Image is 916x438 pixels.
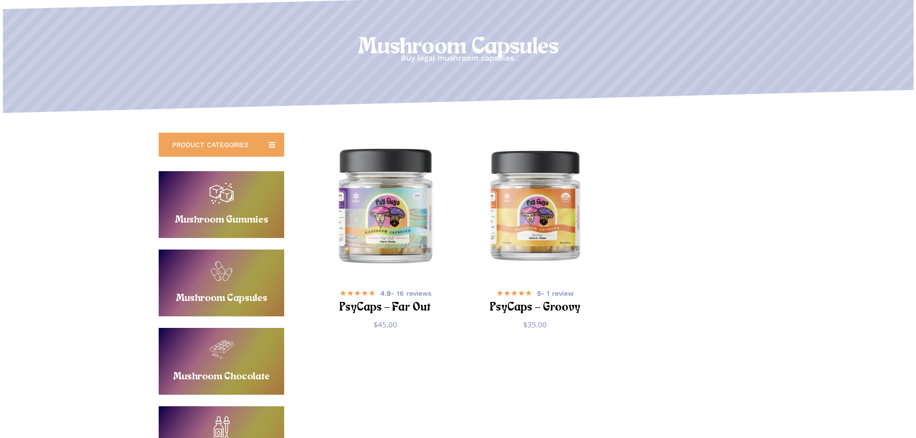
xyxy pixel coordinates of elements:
[172,140,249,150] span: PRODUCT CATEGORIES
[477,287,594,313] a: 5- 1 review PsyCaps – Groovy
[327,287,444,313] a: 4.9- 16 reviews PsyCaps – Far Out
[312,132,458,278] img: Psy Guys Mushroom Capsules, Hero Dose bottle
[159,133,284,157] a: PRODUCT CATEGORIES
[523,320,547,329] bdi: 35.00
[374,320,397,329] bdi: 45.00
[315,135,456,275] a: PsyCaps - Far Out
[380,288,431,298] span: - 16 reviews
[537,289,541,297] b: 5
[477,299,594,317] h2: PsyCaps – Groovy
[327,299,444,317] h2: PsyCaps – Far Out
[537,288,574,298] span: - 1 review
[465,135,606,275] a: PsyCaps - Groovy
[374,320,378,329] span: $
[380,289,391,297] b: 4.9
[523,320,527,329] span: $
